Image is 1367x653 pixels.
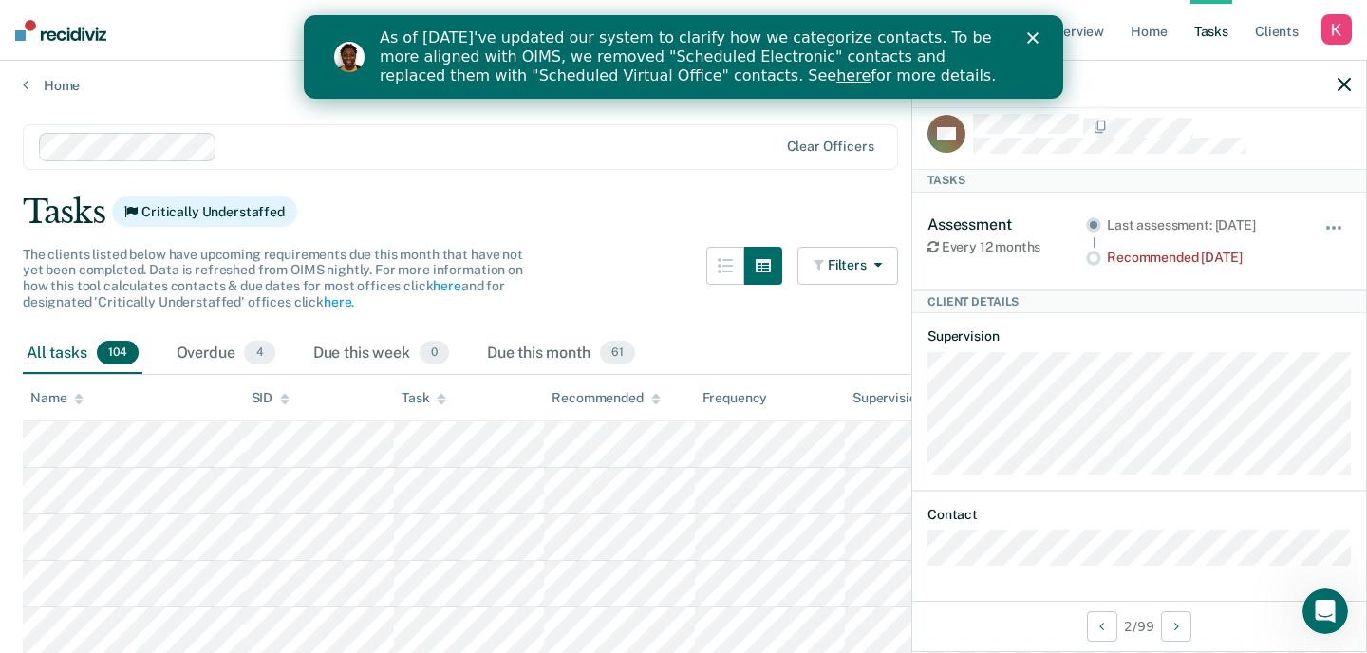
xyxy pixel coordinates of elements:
div: Recommended [DATE] [1107,250,1298,266]
a: here [533,51,567,69]
iframe: Intercom live chat [1302,588,1348,634]
div: Overdue [173,333,279,375]
span: The clients listed below have upcoming requirements due this month that have not yet been complet... [23,247,523,309]
span: Critically Understaffed [112,196,297,227]
div: Client Details [912,290,1366,313]
div: Assessment [927,215,1086,233]
dt: Contact [927,507,1351,523]
div: Name [30,390,84,406]
span: 104 [97,341,139,365]
div: SID [252,390,290,406]
div: Task [402,390,446,406]
div: 2 / 99 [912,601,1366,651]
div: Recommended [552,390,660,406]
div: Clear officers [787,139,874,155]
div: Close [723,17,742,28]
div: Tasks [912,169,1366,192]
div: Due this week [309,333,453,375]
img: Recidiviz [15,20,106,41]
button: Next Client [1161,611,1191,642]
div: Supervision Level [852,390,977,406]
div: Tasks [23,193,1344,232]
div: Every 12 months [927,239,1086,255]
dt: Supervision [927,328,1351,345]
iframe: Intercom live chat banner [304,15,1063,99]
div: All tasks [23,333,142,375]
a: Home [23,77,1344,94]
div: Due this month [483,333,639,375]
a: here [324,294,351,309]
span: 0 [420,341,449,365]
button: Previous Client [1087,611,1117,642]
span: 61 [600,341,635,365]
div: Last assessment: [DATE] [1107,217,1298,233]
div: Frequency [702,390,768,406]
a: here [433,278,460,293]
span: 4 [244,341,274,365]
button: Filters [797,247,898,285]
